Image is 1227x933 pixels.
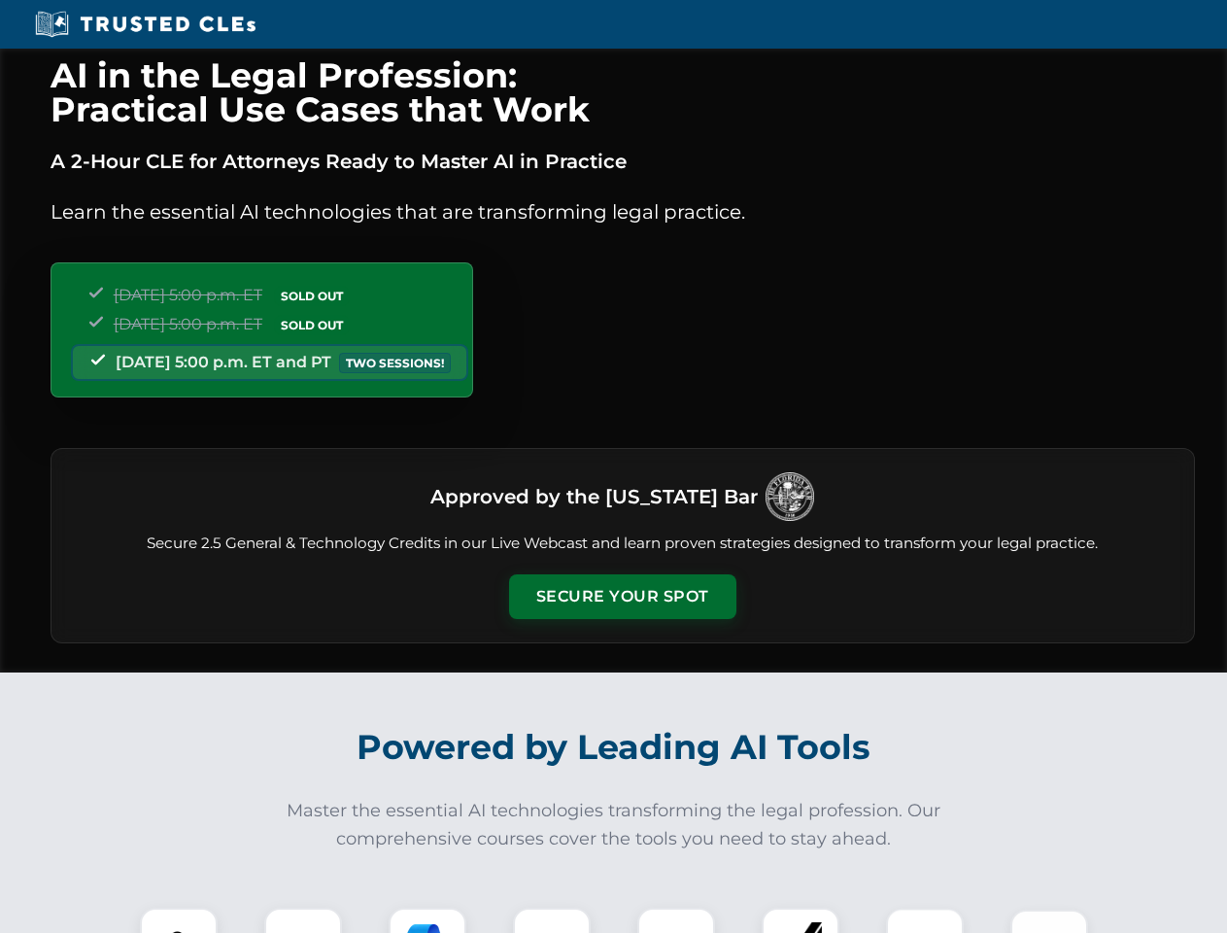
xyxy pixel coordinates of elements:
img: Logo [766,472,814,521]
span: [DATE] 5:00 p.m. ET [114,315,262,333]
h2: Powered by Leading AI Tools [76,713,1152,781]
p: Learn the essential AI technologies that are transforming legal practice. [51,196,1195,227]
p: Master the essential AI technologies transforming the legal profession. Our comprehensive courses... [274,797,954,853]
span: SOLD OUT [274,315,350,335]
span: SOLD OUT [274,286,350,306]
button: Secure Your Spot [509,574,736,619]
h1: AI in the Legal Profession: Practical Use Cases that Work [51,58,1195,126]
span: [DATE] 5:00 p.m. ET [114,286,262,304]
p: Secure 2.5 General & Technology Credits in our Live Webcast and learn proven strategies designed ... [75,533,1171,555]
p: A 2-Hour CLE for Attorneys Ready to Master AI in Practice [51,146,1195,177]
img: Trusted CLEs [29,10,261,39]
h3: Approved by the [US_STATE] Bar [430,479,758,514]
